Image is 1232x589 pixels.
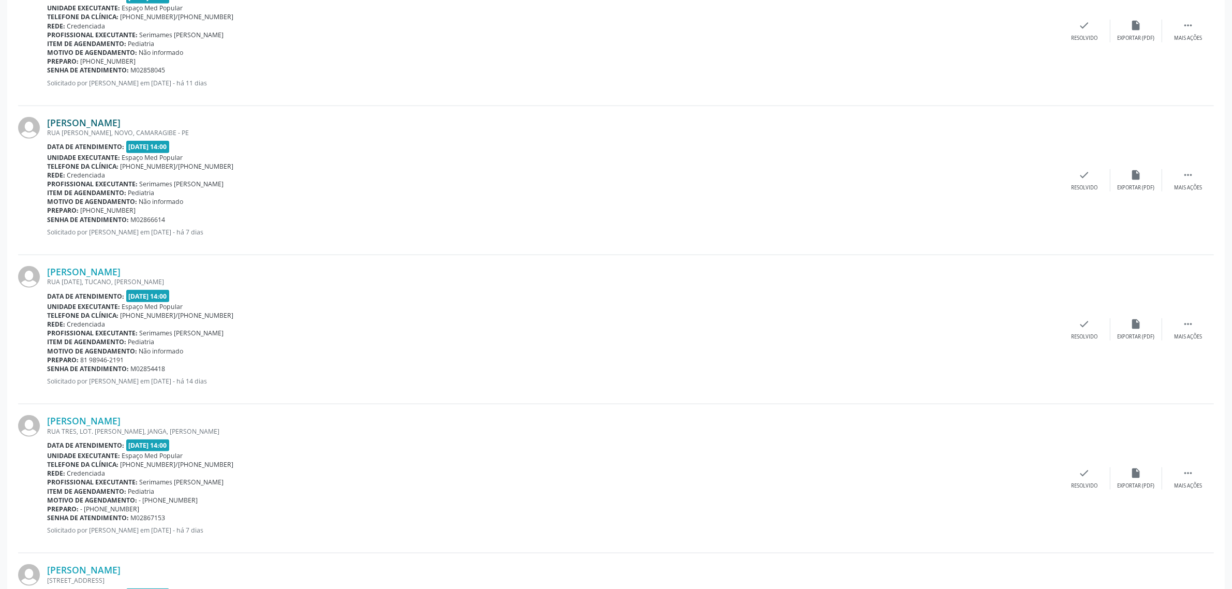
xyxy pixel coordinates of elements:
div: Exportar (PDF) [1118,333,1155,341]
p: Solicitado por [PERSON_NAME] em [DATE] - há 7 dias [47,526,1059,535]
span: [PHONE_NUMBER] [81,206,136,215]
div: RUA [DATE], TUCANO, [PERSON_NAME] [47,277,1059,286]
img: img [18,117,40,139]
span: [DATE] 14:00 [126,439,170,451]
b: Data de atendimento: [47,142,124,151]
b: Profissional executante: [47,478,138,487]
span: M02867153 [131,513,166,522]
span: Credenciada [67,320,106,329]
span: [PHONE_NUMBER]/[PHONE_NUMBER] [121,162,234,171]
b: Profissional executante: [47,180,138,188]
b: Unidade executante: [47,153,120,162]
i: check [1079,318,1090,330]
b: Rede: [47,320,65,329]
div: Mais ações [1174,35,1202,42]
b: Telefone da clínica: [47,12,118,21]
a: [PERSON_NAME] [47,564,121,576]
span: - [PHONE_NUMBER] [139,496,198,505]
div: RUA [PERSON_NAME], NOVO, CAMARAGIBE - PE [47,128,1059,137]
span: Pediatria [128,337,155,346]
b: Item de agendamento: [47,487,126,496]
span: Credenciada [67,22,106,31]
b: Telefone da clínica: [47,460,118,469]
span: [PHONE_NUMBER]/[PHONE_NUMBER] [121,460,234,469]
span: Serimames [PERSON_NAME] [140,180,224,188]
span: Espaço Med Popular [122,4,183,12]
div: Exportar (PDF) [1118,35,1155,42]
div: Resolvido [1071,482,1097,490]
span: Credenciada [67,171,106,180]
span: M02854418 [131,364,166,373]
b: Motivo de agendamento: [47,197,137,206]
div: Mais ações [1174,333,1202,341]
i: check [1079,20,1090,31]
b: Item de agendamento: [47,337,126,346]
span: [DATE] 14:00 [126,141,170,153]
div: Resolvido [1071,333,1097,341]
div: Mais ações [1174,482,1202,490]
b: Unidade executante: [47,451,120,460]
i:  [1182,467,1194,479]
span: - [PHONE_NUMBER] [81,505,140,513]
span: Pediatria [128,188,155,197]
i: insert_drive_file [1131,318,1142,330]
b: Motivo de agendamento: [47,347,137,356]
a: [PERSON_NAME] [47,266,121,277]
a: [PERSON_NAME] [47,117,121,128]
b: Data de atendimento: [47,292,124,301]
span: Não informado [139,48,184,57]
i: insert_drive_file [1131,467,1142,479]
b: Item de agendamento: [47,188,126,197]
i:  [1182,169,1194,181]
b: Senha de atendimento: [47,215,129,224]
div: Exportar (PDF) [1118,482,1155,490]
b: Rede: [47,469,65,478]
span: Não informado [139,197,184,206]
div: Resolvido [1071,35,1097,42]
p: Solicitado por [PERSON_NAME] em [DATE] - há 11 dias [47,79,1059,87]
i: check [1079,467,1090,479]
b: Senha de atendimento: [47,513,129,522]
b: Rede: [47,171,65,180]
div: [STREET_ADDRESS] [47,576,1059,585]
b: Unidade executante: [47,302,120,311]
b: Senha de atendimento: [47,66,129,75]
b: Motivo de agendamento: [47,496,137,505]
i: check [1079,169,1090,181]
p: Solicitado por [PERSON_NAME] em [DATE] - há 7 dias [47,228,1059,237]
span: Credenciada [67,469,106,478]
b: Unidade executante: [47,4,120,12]
span: 81 98946-2191 [81,356,124,364]
div: RUA TRES, LOT. [PERSON_NAME], JANGA, [PERSON_NAME] [47,427,1059,436]
span: Não informado [139,347,184,356]
span: Serimames [PERSON_NAME] [140,478,224,487]
div: Exportar (PDF) [1118,184,1155,192]
b: Motivo de agendamento: [47,48,137,57]
img: img [18,266,40,288]
i: insert_drive_file [1131,169,1142,181]
a: [PERSON_NAME] [47,415,121,426]
span: [PHONE_NUMBER]/[PHONE_NUMBER] [121,12,234,21]
span: Espaço Med Popular [122,302,183,311]
b: Item de agendamento: [47,39,126,48]
img: img [18,415,40,437]
b: Profissional executante: [47,329,138,337]
span: [PHONE_NUMBER] [81,57,136,66]
span: Espaço Med Popular [122,153,183,162]
b: Preparo: [47,206,79,215]
div: Resolvido [1071,184,1097,192]
b: Rede: [47,22,65,31]
span: Serimames [PERSON_NAME] [140,31,224,39]
b: Preparo: [47,505,79,513]
span: Pediatria [128,39,155,48]
img: img [18,564,40,586]
div: Mais ações [1174,184,1202,192]
p: Solicitado por [PERSON_NAME] em [DATE] - há 14 dias [47,377,1059,386]
b: Telefone da clínica: [47,162,118,171]
span: [DATE] 14:00 [126,290,170,302]
b: Preparo: [47,356,79,364]
b: Preparo: [47,57,79,66]
span: M02866614 [131,215,166,224]
span: Espaço Med Popular [122,451,183,460]
i:  [1182,318,1194,330]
